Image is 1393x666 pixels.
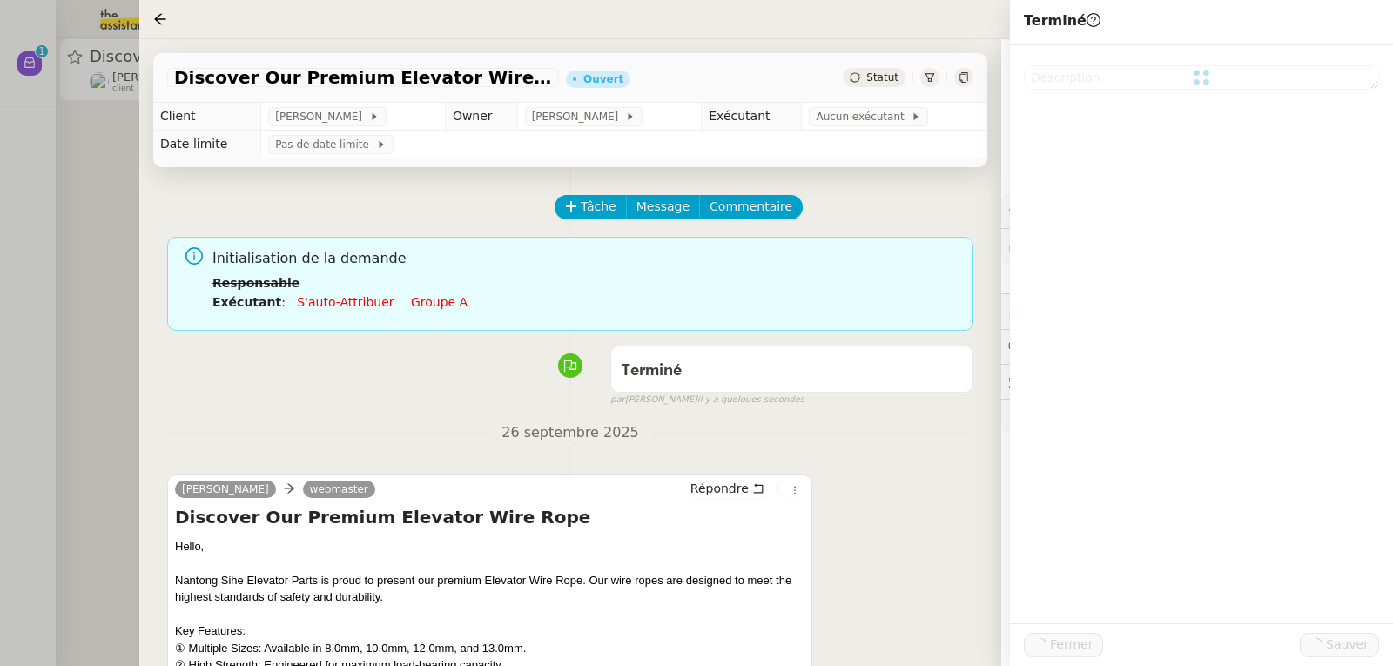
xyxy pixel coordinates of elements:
span: il y a quelques secondes [697,393,804,407]
span: [PERSON_NAME] [275,108,368,125]
td: Client [153,103,261,131]
td: Exécutant [702,103,802,131]
a: webmaster [303,481,375,497]
span: Initialisation de la demande [212,247,959,271]
span: 🕵️ [1008,374,1194,388]
button: Commentaire [699,195,803,219]
span: Tâche [581,197,616,217]
a: [PERSON_NAME] [175,481,276,497]
a: Groupe a [411,295,468,309]
span: Pas de date limite [275,136,375,153]
div: 💬Commentaires [1001,330,1393,364]
span: 🔐 [1008,236,1121,256]
div: Ouvert [583,74,623,84]
button: Répondre [684,479,771,498]
button: Fermer [1024,633,1103,657]
span: Répondre [690,480,749,497]
span: Aucun exécutant [816,108,911,125]
button: Message [626,195,700,219]
b: Exécutant [212,295,281,309]
button: Tâche [555,195,627,219]
td: Date limite [153,131,261,158]
span: par [610,393,625,407]
span: 26 septembre 2025 [488,421,653,445]
span: ⚙️ [1008,200,1099,220]
span: Terminé [622,363,682,379]
h4: Discover Our Premium Elevator Wire Rope [175,505,804,529]
a: S'auto-attribuer [297,295,394,309]
span: [PERSON_NAME] [532,108,625,125]
small: [PERSON_NAME] [610,393,804,407]
span: 💬 [1008,340,1120,353]
span: Commentaire [710,197,792,217]
div: ⏲️Tâches 0:00 [1001,294,1393,328]
span: 🧴 [1008,409,1062,423]
span: Statut [866,71,898,84]
span: : [281,295,286,309]
span: Discover Our Premium Elevator Wire Rope [174,69,552,86]
span: ⏲️ [1008,304,1128,318]
div: ⚙️Procédures [1001,193,1393,227]
span: Message [636,197,690,217]
b: Responsable [212,276,299,290]
span: Terminé [1024,12,1100,29]
div: 🕵️Autres demandes en cours [1001,365,1393,399]
div: 🧴Autres [1001,400,1393,434]
button: Sauver [1300,633,1379,657]
td: Owner [445,103,517,131]
div: 🔐Données client [1001,229,1393,263]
